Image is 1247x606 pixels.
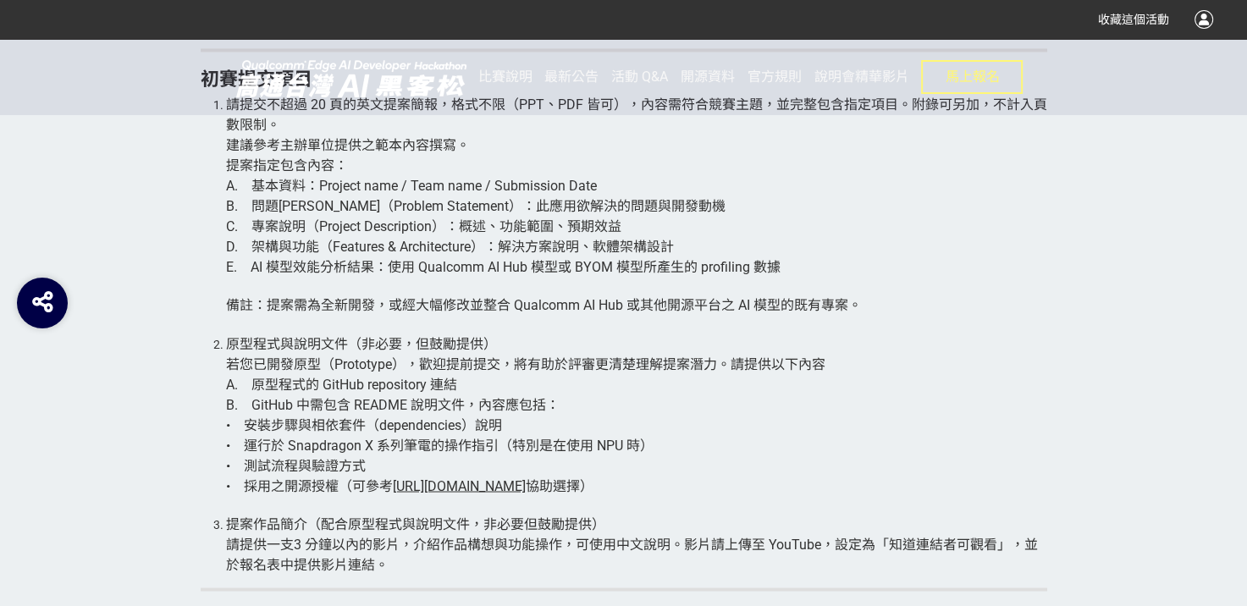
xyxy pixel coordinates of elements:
span: 開源資料 [681,69,735,85]
span: • 測試流程與驗證方式 [226,457,366,473]
a: 開源資料 [681,39,735,115]
a: 活動 Q&A [611,39,668,115]
span: • 運行於 Snapdragon X 系列筆電的操作指引（特別是在使用 NPU 時） [226,437,654,453]
span: C. 專案說明（Project Description）：概述、功能範圍、預期效益 [226,218,621,234]
span: A. 原型程式的 GitHub repository 連結 [226,376,457,392]
span: 最新公告 [544,69,599,85]
span: • 安裝步驟與相依套件（dependencies）說明 [226,416,502,432]
span: 協助選擇） [526,477,593,493]
span: 官方規則 [748,69,802,85]
span: • 採用之開源授權（可參考 [226,477,393,493]
img: 2025高通台灣AI黑客松 [224,57,478,99]
a: 說明會精華影片 [814,39,909,115]
span: D. 架構與功能（Features & Architecture）：解決方案說明、軟體架構設計 [226,239,674,255]
span: 說明會精華影片 [814,69,909,85]
span: 收藏這個活動 [1098,13,1169,26]
span: 原型程式與說明文件（非必要，但鼓勵提供） [226,335,497,351]
span: 若您已開發原型（Prototype），歡迎提前提交，將有助於評審更清楚理解提案潛力。請提供以下內容 [226,355,825,372]
span: 比賽說明 [478,69,532,85]
span: 請提供一支3 分鐘以內的影片，介紹作品構想與功能操作，可使用中文說明。影片請上傳至 YouTube，設定為「知道連結者可觀看」，並於報名表中提供影片連結。 [226,536,1038,572]
button: 馬上報名 [921,60,1023,94]
span: A. 基本資料：Project name / Team name / Submission Date [226,178,597,194]
span: 提案指定包含內容： [226,157,348,174]
span: E. AI 模型效能分析結果：使用 Qualcomm AI Hub 模型或 BYOM 模型所產生的 profiling 數據 [226,259,781,275]
span: （配合原型程式與說明文件，非必要但鼓勵提供） [307,515,605,532]
a: [URL][DOMAIN_NAME] [393,479,526,493]
span: 活動 Q&A [611,69,668,85]
a: 最新公告 [544,39,599,115]
span: 備註：提案需為全新開發，或經大幅修改並整合 Qualcomm AI Hub 或其他開源平台之 AI 模型的既有專案。 [226,297,862,313]
span: B. 問題[PERSON_NAME]（Problem Statement）：此應用欲解決的問題與開發動機 [226,198,726,214]
a: 官方規則 [748,39,802,115]
span: B. GitHub 中需包含 README 說明文件，內容應包括： [226,396,560,412]
span: 建議參考主辦單位提供之範本內容撰寫。 [226,137,470,153]
a: 比賽說明 [478,39,532,115]
span: 提案作品簡介 [226,515,307,532]
span: [URL][DOMAIN_NAME] [393,477,526,493]
span: 馬上報名 [945,69,999,85]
